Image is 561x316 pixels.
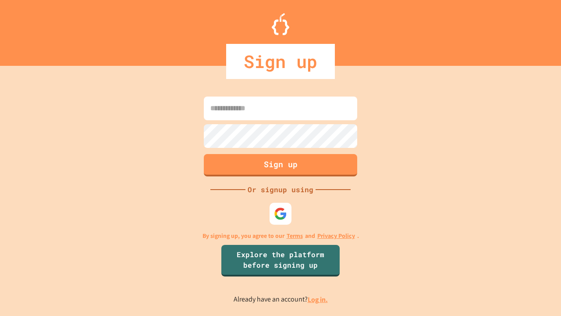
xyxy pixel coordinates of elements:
[308,295,328,304] a: Log in.
[234,294,328,305] p: Already have an account?
[488,243,552,280] iframe: chat widget
[274,207,287,220] img: google-icon.svg
[524,281,552,307] iframe: chat widget
[204,154,357,176] button: Sign up
[226,44,335,79] div: Sign up
[272,13,289,35] img: Logo.svg
[287,231,303,241] a: Terms
[317,231,355,241] a: Privacy Policy
[245,184,316,195] div: Or signup using
[202,231,359,241] p: By signing up, you agree to our and .
[221,245,340,276] a: Explore the platform before signing up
